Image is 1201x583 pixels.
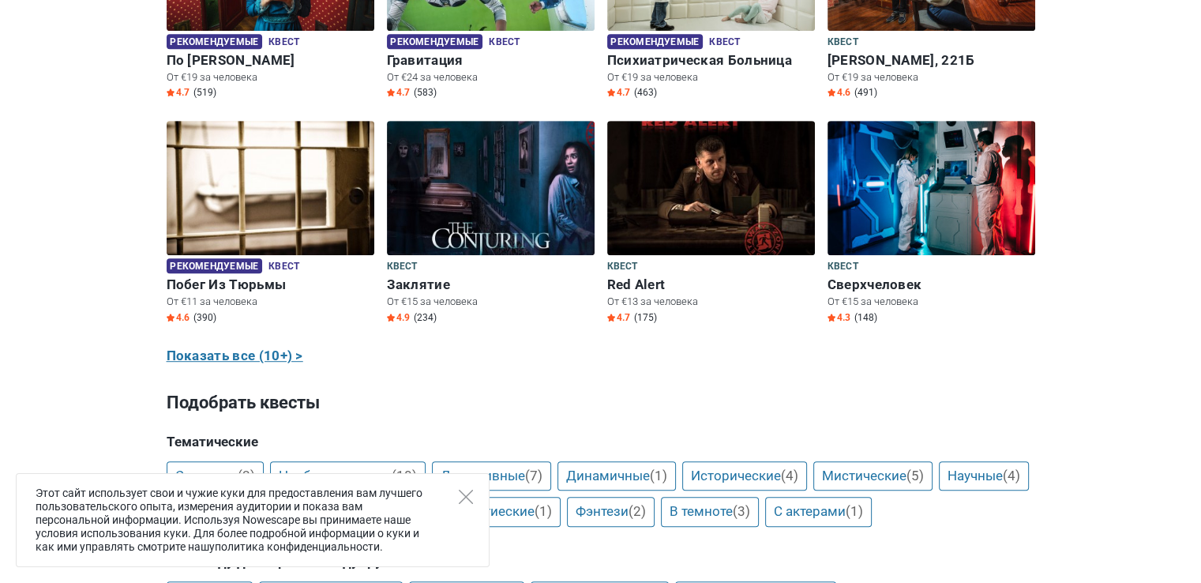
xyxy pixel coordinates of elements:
p: От €15 за человека [828,295,1035,309]
img: Star [167,314,175,322]
span: Квест [387,258,418,276]
a: Магиеские(1) [457,497,561,527]
img: Star [828,88,835,96]
span: Квест [489,34,520,51]
img: Побег Из Тюрьмы [167,121,374,255]
span: Рекомендуемые [167,34,262,49]
a: Мистические(5) [813,461,933,491]
span: (2) [238,468,255,483]
span: 4.7 [607,311,630,324]
span: (390) [193,311,216,324]
p: От €11 за человека [167,295,374,309]
span: (4) [1003,468,1020,483]
span: 4.7 [607,86,630,99]
h6: [PERSON_NAME], 221Б [828,52,1035,69]
img: Сверхчеловек [828,121,1035,255]
span: (463) [634,86,657,99]
h5: Тематические [167,434,1035,449]
p: От €19 за человека [607,70,815,85]
img: Star [387,314,395,322]
span: (2) [629,503,646,519]
span: Квест [709,34,740,51]
p: От €13 за человека [607,295,815,309]
span: (583) [414,86,437,99]
span: 4.9 [387,311,410,324]
h6: Заклятие [387,276,595,293]
span: Квест [268,34,299,51]
h6: Побег Из Тюрьмы [167,276,374,293]
span: Рекомендуемые [387,34,482,49]
img: Red Alert [607,121,815,255]
span: 4.7 [387,86,410,99]
span: (7) [525,468,542,483]
span: (4) [781,468,798,483]
span: 4.6 [167,311,190,324]
img: Star [607,314,615,322]
span: (175) [634,311,657,324]
a: Red Alert Квест Red Alert От €13 за человека Star4.7 (175) [607,121,815,327]
a: В темноте(3) [661,497,759,527]
span: 4.6 [828,86,850,99]
span: Квест [268,258,299,276]
span: 4.3 [828,311,850,324]
h6: Гравитация [387,52,595,69]
a: Смешные(2) [167,461,264,491]
span: (10) [392,468,417,483]
a: С актерами(1) [765,497,872,527]
span: Квест [607,258,638,276]
span: (3) [733,503,750,519]
h6: По [PERSON_NAME] [167,52,374,69]
span: 4.7 [167,86,190,99]
h5: По поводу для игры или виду группы [167,554,1035,570]
a: Заклятие Квест Заклятие От €15 за человека Star4.9 (234) [387,121,595,327]
h6: Red Alert [607,276,815,293]
span: (491) [854,86,877,99]
p: От €15 за человека [387,295,595,309]
p: От €19 за человека [167,70,374,85]
span: Рекомендуемые [607,34,703,49]
a: Необыкновенные(10) [270,461,426,491]
span: (519) [193,86,216,99]
a: Фэнтези(2) [567,497,655,527]
span: (148) [854,311,877,324]
img: Star [387,88,395,96]
span: (1) [650,468,667,483]
h6: Сверхчеловек [828,276,1035,293]
a: Динамичные(1) [557,461,676,491]
a: Научные(4) [939,461,1029,491]
img: Заклятие [387,121,595,255]
span: (1) [535,503,552,519]
a: Исторические(4) [682,461,807,491]
span: (1) [846,503,863,519]
h6: Психиатрическая Больница [607,52,815,69]
a: Детективные(7) [432,461,551,491]
p: От €19 за человека [828,70,1035,85]
a: Побег Из Тюрьмы Рекомендуемые Квест Побег Из Тюрьмы От €11 за человека Star4.6 (390) [167,121,374,327]
span: Квест [828,34,858,51]
p: От €24 за человека [387,70,595,85]
div: Этот сайт использует свои и чужие куки для предоставления вам лучшего пользовательского опыта, из... [16,473,490,567]
h3: Подобрать квесты [167,390,1035,416]
span: (234) [414,311,437,324]
img: Star [828,314,835,322]
span: (5) [906,468,924,483]
a: Сверхчеловек Квест Сверхчеловек От €15 за человека Star4.3 (148) [828,121,1035,327]
button: Close [459,490,473,504]
img: Star [607,88,615,96]
a: Показать все (10+) > [167,346,303,367]
span: Рекомендуемые [167,258,262,273]
img: Star [167,88,175,96]
span: Квест [828,258,858,276]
